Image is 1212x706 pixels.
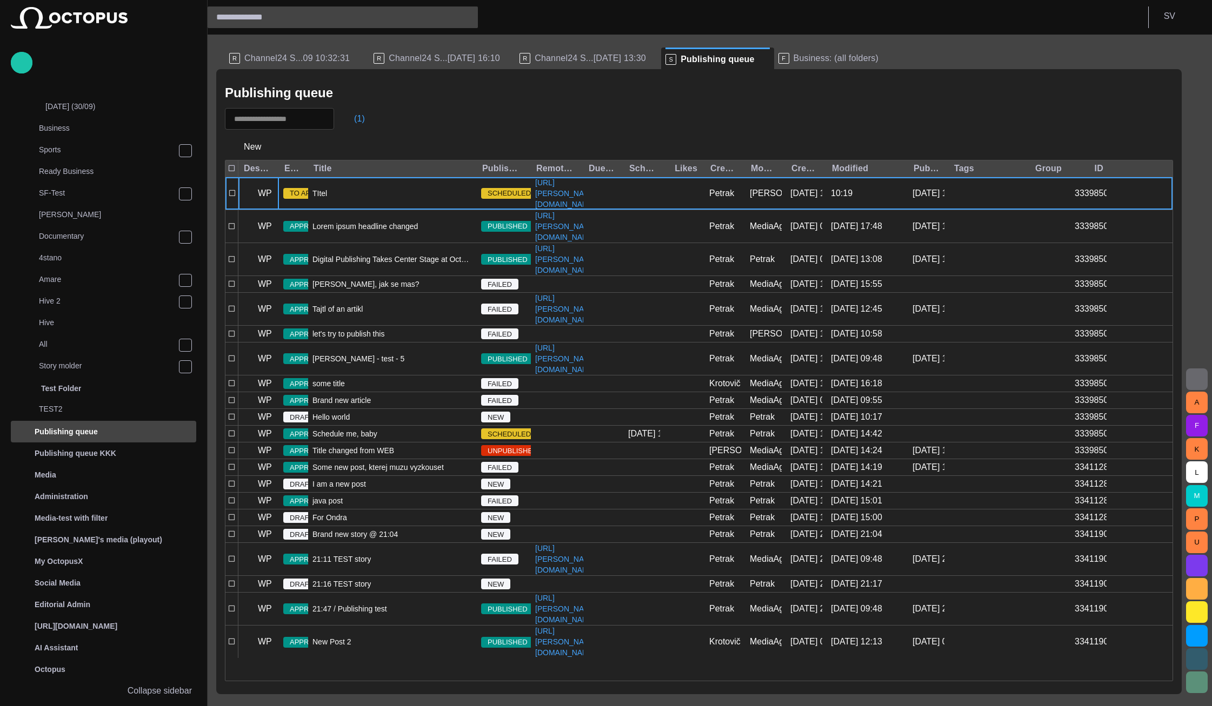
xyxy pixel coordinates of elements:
div: Publishing queue [11,421,196,442]
div: Petrak [709,512,734,523]
div: 08/09 14:20 [790,478,822,490]
div: 08/09 14:22 [790,495,822,507]
div: 3339850332 [1075,394,1107,406]
div: 04/09 08:40 [790,253,822,265]
span: java post [312,495,343,506]
p: WP [258,411,272,423]
div: 08/09 21:04 [790,528,822,540]
div: 08/09 14:24 [831,445,882,456]
span: APPROVED [283,304,335,315]
div: 3339850323 [1075,278,1107,290]
div: 09/09 12:44 [913,303,944,315]
div: Media-test with filter [11,507,196,529]
p: WP [258,377,272,390]
button: M [1186,485,1208,507]
div: FBusiness: (all folders) [774,48,898,69]
p: Collapse sidebar [128,684,192,697]
div: Publishing status [482,163,522,174]
span: FAILED [481,395,518,406]
p: WP [258,478,272,490]
div: Title [314,163,332,174]
p: R [374,53,384,64]
div: 3341190907 [1075,636,1107,648]
p: Ready Business [39,166,196,177]
div: [PERSON_NAME] [17,205,196,226]
div: RChannel24 S...[DATE] 16:10 [369,48,515,69]
p: R [520,53,530,64]
div: 17/09 17:48 [831,220,882,232]
div: 3339850331 [1075,378,1107,389]
div: AI Assistant [11,637,196,658]
div: Petrak [750,253,775,265]
p: Test Folder [41,383,81,394]
span: APPROVED [283,446,335,456]
div: Editorial status [284,163,299,174]
div: All [17,334,196,356]
span: DRAFT [283,479,319,490]
div: Krotovič [709,636,741,648]
span: UNPUBLISHED [481,446,544,456]
div: 3339850338 [1075,445,1107,456]
div: Vasyliev [709,445,741,456]
button: P [1186,508,1208,530]
div: Group [1035,163,1062,174]
p: WP [258,302,272,315]
span: 21:16 TEST story [312,579,371,589]
p: WP [258,528,272,541]
div: 05/09 16:18 [831,378,882,389]
p: F [778,53,789,64]
div: 08/09 21:38 [913,553,944,565]
p: Publishing queue KKK [35,448,116,459]
div: Hive [17,313,196,334]
div: Petrak [709,428,734,440]
span: FAILED [481,554,518,565]
div: 3341190904 [1075,578,1107,590]
p: WP [258,278,272,291]
div: Petrak [750,428,775,440]
p: WP [258,577,272,590]
p: [PERSON_NAME]'s media (playout) [35,534,162,545]
span: APPROVED [283,604,335,615]
a: [URL][PERSON_NAME][DOMAIN_NAME] [531,243,602,275]
span: TO APPROVE [283,188,342,199]
h2: Publishing queue [225,85,333,100]
div: 08/09 15:01 [831,495,882,507]
div: 3339850307 [1075,187,1107,199]
a: [URL][PERSON_NAME][DOMAIN_NAME] [531,543,602,575]
div: RChannel24 S...09 10:32:31 [225,48,369,69]
div: 08/09 21:11 [790,553,822,565]
div: 3341128503 [1075,478,1107,490]
div: Amare [17,270,196,291]
div: Petrak [709,220,734,232]
div: 05/09 15:57 [913,353,944,365]
span: DRAFT [283,529,319,540]
div: Modified by [751,163,777,174]
div: MediaAgent [750,636,782,648]
p: WP [258,352,272,365]
p: S V [1164,10,1175,23]
span: FAILED [481,304,518,315]
div: Vasyliev [750,187,782,199]
span: NEW [481,579,510,590]
p: 4stano [39,252,196,263]
p: [URL][DOMAIN_NAME] [35,621,117,631]
div: SF-Test [17,183,196,205]
span: Lorem ipsum headline changed [312,221,418,232]
p: WP [258,553,272,566]
span: APPROVED [283,379,335,389]
span: FAILED [481,279,518,290]
span: DRAFT [283,579,319,590]
div: MediaAgent [750,220,782,232]
div: Destination [244,163,270,174]
div: MediaAgent [750,603,782,615]
div: Petrak [750,578,775,590]
p: Media-test with filter [35,513,108,523]
div: MediaAgent [750,303,782,315]
p: [DATE] (30/09) [45,101,196,112]
div: 09/09 14:42 [831,428,882,440]
span: FAILED [481,462,518,473]
div: 08/09 21:47 [790,603,822,615]
button: New [225,137,281,157]
div: MediaAgent [750,353,782,365]
p: Publishing queue [35,426,98,437]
